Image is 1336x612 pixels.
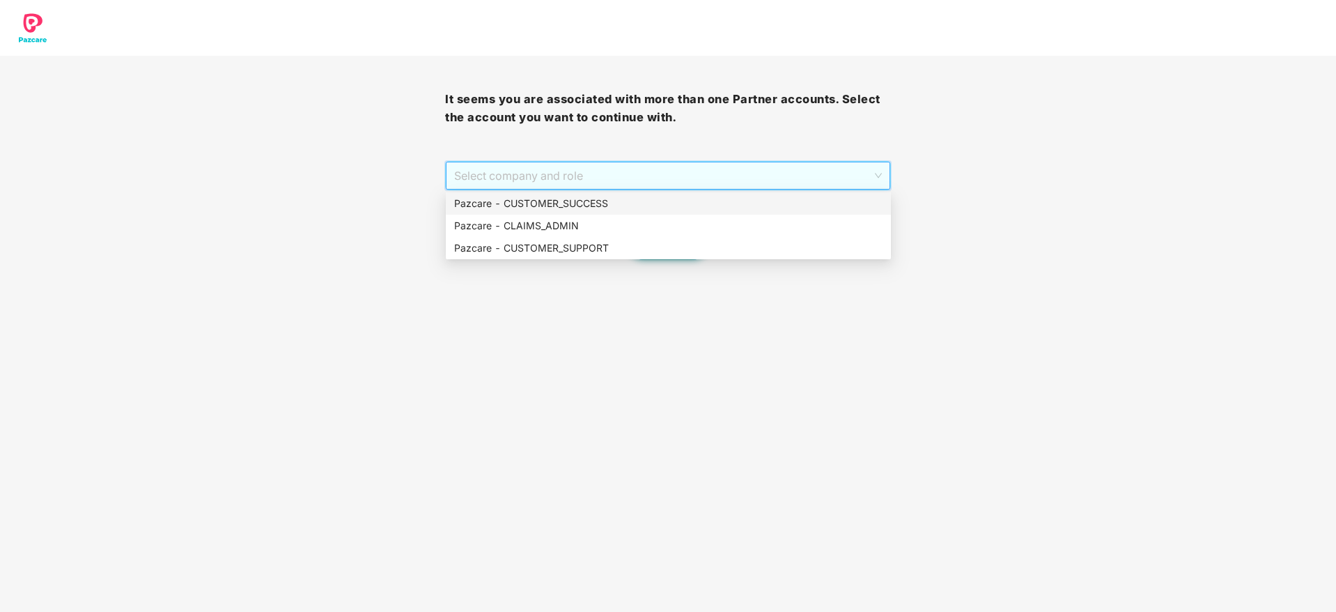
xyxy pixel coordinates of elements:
div: Pazcare - CUSTOMER_SUPPORT [446,237,891,259]
span: Select company and role [454,162,881,189]
div: Pazcare - CLAIMS_ADMIN [454,218,883,234]
div: Pazcare - CUSTOMER_SUPPORT [454,240,883,256]
h3: It seems you are associated with more than one Partner accounts. Select the account you want to c... [445,91,890,126]
div: Pazcare - CLAIMS_ADMIN [446,215,891,237]
div: Pazcare - CUSTOMER_SUCCESS [446,192,891,215]
div: Pazcare - CUSTOMER_SUCCESS [454,196,883,211]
